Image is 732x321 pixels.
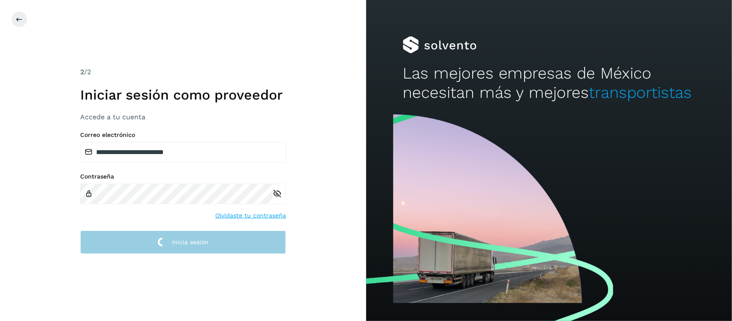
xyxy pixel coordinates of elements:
[80,68,84,76] span: 2
[172,239,208,245] span: Inicia sesión
[80,113,286,121] h3: Accede a tu cuenta
[80,173,286,180] label: Contraseña
[80,131,286,139] label: Correo electrónico
[403,64,696,102] h2: Las mejores empresas de México necesitan más y mejores
[589,83,692,102] span: transportistas
[80,87,286,103] h1: Iniciar sesión como proveedor
[80,230,286,254] button: Inicia sesión
[215,211,286,220] a: Olvidaste tu contraseña
[80,67,286,77] div: /2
